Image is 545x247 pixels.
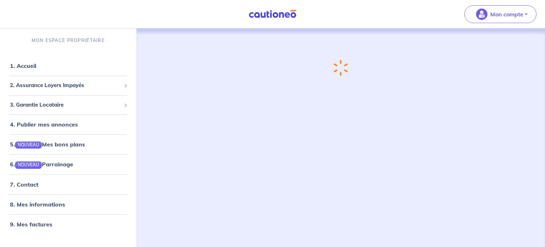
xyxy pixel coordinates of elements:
div: 8. Mes informations [3,197,134,211]
p: Mon compte [490,10,523,18]
div: 1. Accueil [3,59,134,73]
a: 6.NOUVEAUParrainage [10,161,73,168]
a: 1. Accueil [10,62,36,69]
button: illu_account_valid_menu.svgMon compte [464,5,536,23]
span: 3. Garantie Locataire [10,101,121,109]
div: 4. Publier mes annonces [3,117,134,131]
p: MON ESPACE PROPRIÉTAIRE [32,37,105,44]
div: 5.NOUVEAUMes bons plans [3,137,134,151]
img: loading-spinner [334,60,348,76]
a: 5.NOUVEAUMes bons plans [10,141,85,148]
a: 8. Mes informations [10,201,65,208]
img: illu_account_valid_menu.svg [476,9,487,20]
div: 2. Assurance Loyers Impayés [3,79,134,92]
a: 4. Publier mes annonces [10,121,78,128]
div: 9. Mes factures [3,217,134,231]
div: 6.NOUVEAUParrainage [3,157,134,171]
a: 9. Mes factures [10,221,52,228]
div: 7. Contact [3,177,134,192]
div: 3. Garantie Locataire [3,98,134,112]
span: 2. Assurance Loyers Impayés [10,81,121,90]
a: 7. Contact [10,181,38,188]
img: Cautioneo [246,10,299,18]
